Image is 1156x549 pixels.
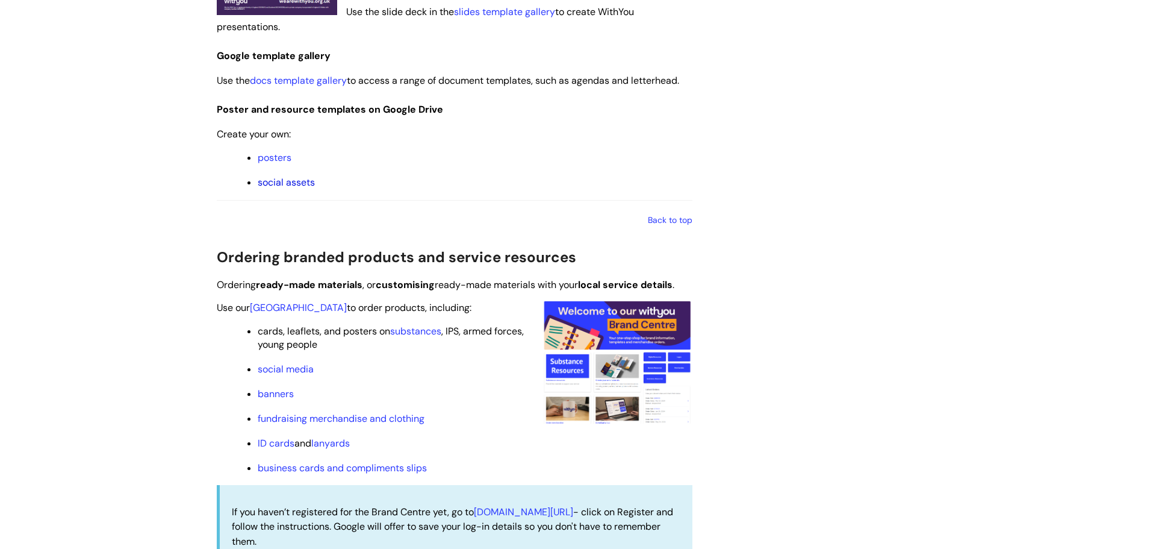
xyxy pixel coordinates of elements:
a: lanyards [311,437,350,450]
a: banners [258,387,294,400]
span: and [258,437,350,450]
a: [DOMAIN_NAME][URL] [474,506,573,518]
a: substances [390,325,441,337]
strong: customising [376,278,435,291]
span: Ordering branded products and service resources [217,248,576,266]
a: posters [258,151,291,164]
a: [GEOGRAPHIC_DATA] [250,301,347,314]
span: cards, leaflets, and posters on , IPS, armed forces, young people [258,325,524,351]
span: Create your own: [217,128,291,140]
a: fundraising merchandise and clothing [258,412,424,425]
img: A screenshot of the homepage of the Brand Centre showing how easy it is to navigate [542,300,692,424]
span: Use the slide deck in the to create WithYou presentations. [217,5,634,33]
span: Use our to order products, including: [217,301,471,314]
a: ID cards [258,437,294,450]
a: slides template gallery [454,5,555,18]
a: social assets [258,176,315,189]
a: social media [258,363,314,375]
strong: local service details [578,278,673,291]
a: business cards and compliments slips [258,462,427,474]
a: docs template gallery [250,74,347,87]
span: Ordering , or ready-made materials with your . [217,278,674,291]
span: Google template gallery [217,49,331,62]
span: Use the to access a range of document templates, such as agendas and letterhead. [217,74,679,87]
span: Poster and resource templates on Google Drive [217,103,443,116]
strong: ready-made materials [256,278,362,291]
a: Back to top [648,215,692,225]
span: If you haven’t registered for the Brand Centre yet, go to - click on Register and follow the inst... [232,506,673,548]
